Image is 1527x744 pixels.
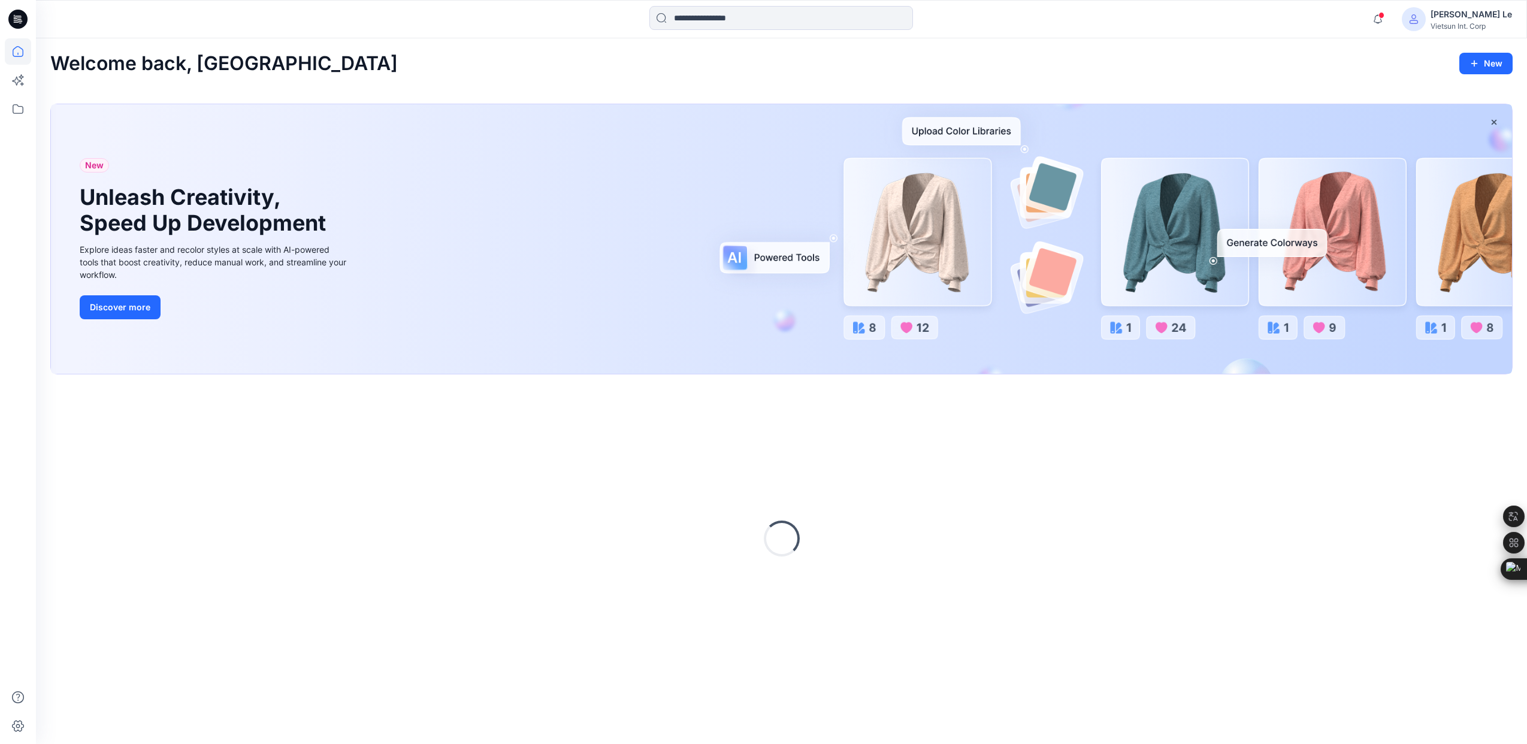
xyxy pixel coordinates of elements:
div: Explore ideas faster and recolor styles at scale with AI-powered tools that boost creativity, red... [80,243,349,281]
button: Discover more [80,295,161,319]
h1: Unleash Creativity, Speed Up Development [80,185,331,236]
span: New [85,158,104,173]
div: Vietsun Int. Corp [1431,22,1512,31]
button: New [1459,53,1513,74]
a: Discover more [80,295,349,319]
h2: Welcome back, [GEOGRAPHIC_DATA] [50,53,398,75]
div: [PERSON_NAME] Le [1431,7,1512,22]
svg: avatar [1409,14,1419,24]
